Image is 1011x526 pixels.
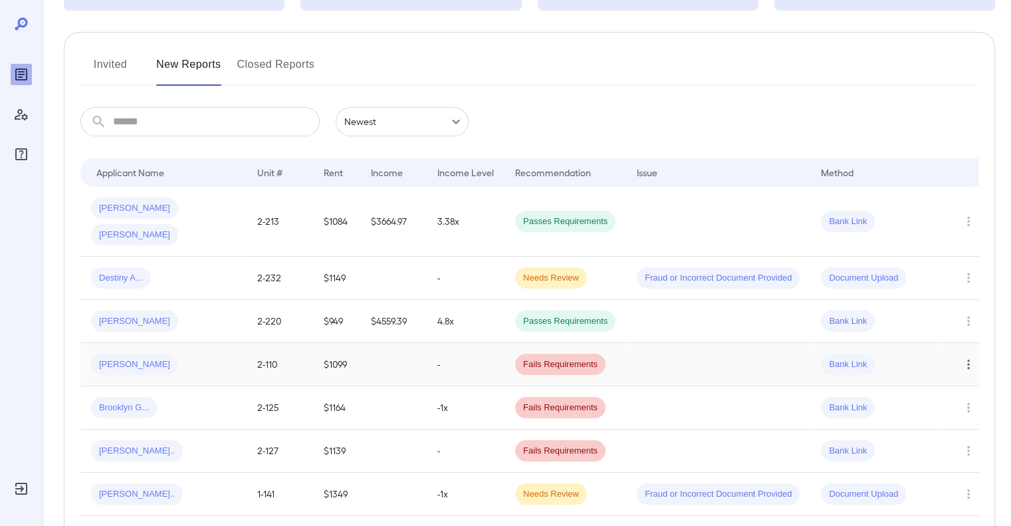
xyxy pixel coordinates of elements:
span: Bank Link [821,215,875,228]
span: [PERSON_NAME] [91,315,178,328]
button: Row Actions [958,354,979,375]
td: 4.8x [427,300,505,343]
div: Rent [324,164,345,180]
td: $4559.39 [360,300,427,343]
td: - [427,343,505,386]
td: $3664.97 [360,187,427,257]
span: Document Upload [821,272,906,285]
span: Fails Requirements [515,358,606,371]
td: 2-213 [247,187,313,257]
span: Fails Requirements [515,402,606,414]
button: Row Actions [958,267,979,289]
span: Fails Requirements [515,445,606,458]
div: FAQ [11,144,32,165]
div: Unit # [257,164,282,180]
span: Document Upload [821,488,906,501]
td: 2-110 [247,343,313,386]
div: Method [821,164,853,180]
td: -1x [427,473,505,516]
div: Log Out [11,478,32,499]
span: Passes Requirements [515,315,616,328]
span: Brooklyn G... [91,402,157,414]
button: Row Actions [958,211,979,232]
div: Income Level [437,164,494,180]
td: 3.38x [427,187,505,257]
td: 2-125 [247,386,313,430]
button: Closed Reports [237,54,315,86]
span: [PERSON_NAME] [91,358,178,371]
button: Row Actions [958,311,979,332]
div: Newest [336,107,469,136]
div: Applicant Name [96,164,164,180]
span: Bank Link [821,358,875,371]
span: Needs Review [515,488,587,501]
span: [PERSON_NAME].. [91,488,183,501]
button: Invited [80,54,140,86]
span: [PERSON_NAME].. [91,445,183,458]
td: $1149 [313,257,360,300]
button: Row Actions [958,397,979,418]
div: Issue [637,164,658,180]
span: Fraud or Incorrect Document Provided [637,272,800,285]
span: [PERSON_NAME] [91,202,178,215]
span: Bank Link [821,445,875,458]
div: Reports [11,64,32,85]
td: 1-141 [247,473,313,516]
td: -1x [427,386,505,430]
td: - [427,430,505,473]
button: Row Actions [958,483,979,505]
div: Recommendation [515,164,591,180]
span: Fraud or Incorrect Document Provided [637,488,800,501]
td: - [427,257,505,300]
button: New Reports [156,54,221,86]
td: $1164 [313,386,360,430]
span: Bank Link [821,402,875,414]
div: Income [371,164,403,180]
td: $1139 [313,430,360,473]
span: Destiny A... [91,272,151,285]
td: 2-127 [247,430,313,473]
button: Row Actions [958,440,979,461]
span: [PERSON_NAME] [91,229,178,241]
div: Manage Users [11,104,32,125]
td: 2-220 [247,300,313,343]
span: Bank Link [821,315,875,328]
td: $1099 [313,343,360,386]
td: $1084 [313,187,360,257]
td: $949 [313,300,360,343]
span: Passes Requirements [515,215,616,228]
td: $1349 [313,473,360,516]
td: 2-232 [247,257,313,300]
span: Needs Review [515,272,587,285]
